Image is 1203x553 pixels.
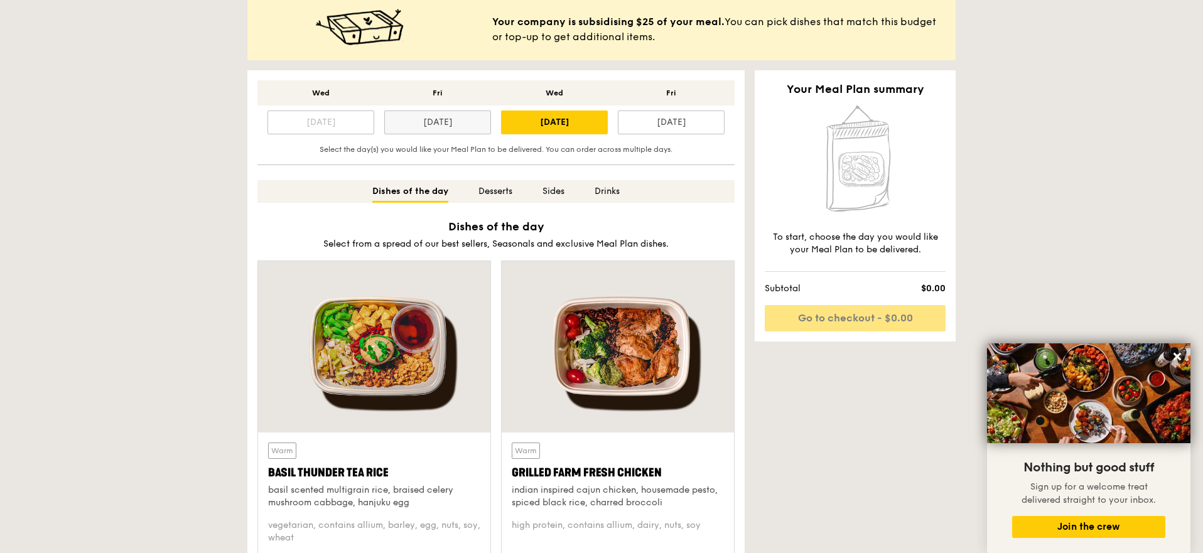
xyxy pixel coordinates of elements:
[492,14,946,45] span: You can pick dishes that match this budget or top-up to get additional items.
[257,218,735,235] h2: Dishes of the day
[1023,460,1154,475] span: Nothing but good stuff
[257,238,735,250] div: Select from a spread of our best sellers, Seasonals and exclusive Meal Plan dishes.
[268,484,480,509] div: basil scented multigrain rice, braised celery mushroom cabbage, hanjuku egg
[512,519,724,544] div: high protein, contains allium, dairy, nuts, soy
[372,180,448,203] div: Dishes of the day
[765,305,946,331] a: Go to checkout - $0.00
[512,484,724,509] div: indian inspired cajun chicken, housemade pesto, spiced black rice, charred broccoli
[501,88,608,98] div: Wed
[512,443,540,459] div: Warm
[1022,481,1156,505] span: Sign up for a welcome treat delivered straight to your inbox.
[765,80,946,98] h2: Your Meal Plan summary
[512,464,724,481] div: Grilled Farm Fresh Chicken
[268,443,296,459] div: Warm
[595,180,620,203] div: Drinks
[267,88,374,98] div: Wed
[542,180,564,203] div: Sides
[492,16,725,28] b: Your company is subsidising $25 of your meal.
[316,9,404,46] img: meal-happy@2x.c9d3c595.png
[1012,516,1165,538] button: Join the crew
[262,144,730,154] div: Select the day(s) you would like your Meal Plan to be delivered. You can order across multiple days.
[987,343,1190,443] img: DSC07876-Edit02-Large.jpeg
[268,519,480,544] div: vegetarian, contains allium, barley, egg, nuts, soy, wheat
[384,88,491,98] div: Fri
[1167,346,1187,367] button: Close
[618,88,725,98] div: Fri
[268,464,480,481] div: Basil Thunder Tea Rice
[765,282,873,295] span: Subtotal
[873,282,946,295] span: $0.00
[478,180,512,203] div: Desserts
[818,103,892,216] img: Home delivery
[765,231,946,256] div: To start, choose the day you would like your Meal Plan to be delivered.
